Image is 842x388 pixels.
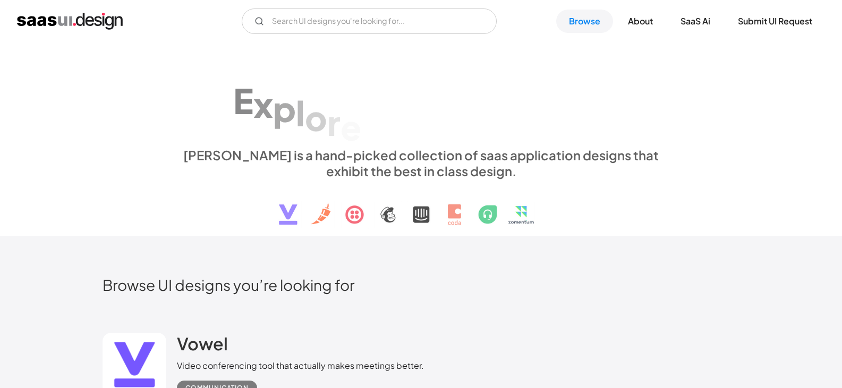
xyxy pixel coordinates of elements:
[260,179,582,234] img: text, icon, saas logo
[615,10,666,33] a: About
[668,10,723,33] a: SaaS Ai
[177,333,228,354] h2: Vowel
[341,107,361,148] div: e
[327,101,341,142] div: r
[296,92,305,133] div: l
[242,8,497,34] form: Email Form
[177,359,424,372] div: Video conferencing tool that actually makes meetings better.
[177,55,666,137] h1: Explore SaaS UI design patterns & interactions.
[273,88,296,128] div: p
[242,8,497,34] input: Search UI designs you're looking for...
[725,10,825,33] a: Submit UI Request
[556,10,613,33] a: Browse
[103,275,740,294] h2: Browse UI designs you’re looking for
[17,13,123,30] a: home
[177,147,666,179] div: [PERSON_NAME] is a hand-picked collection of saas application designs that exhibit the best in cl...
[177,333,228,359] a: Vowel
[233,80,253,121] div: E
[305,97,327,137] div: o
[253,84,273,125] div: x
